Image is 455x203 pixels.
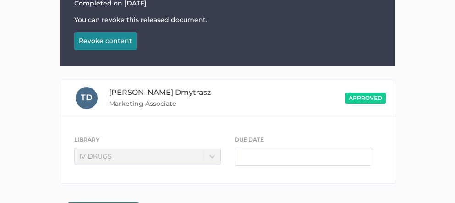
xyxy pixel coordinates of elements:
span: DUE DATE [235,136,264,143]
span: [PERSON_NAME] Dmytrasz [109,88,211,97]
div: Revoke content [79,37,132,45]
span: Marketing Associate [109,98,247,109]
span: LIBRARY [74,136,99,143]
span: approved [349,94,382,101]
span: T D [81,93,93,103]
div: You can revoke this released document. [74,16,381,24]
button: Revoke content [74,32,137,50]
